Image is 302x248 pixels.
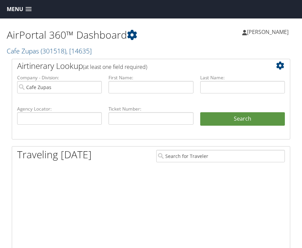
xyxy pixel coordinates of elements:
[17,60,262,72] h2: Airtinerary Lookup
[247,28,289,36] span: [PERSON_NAME]
[7,6,23,12] span: Menu
[200,112,285,126] button: Search
[17,106,102,112] label: Agency Locator:
[156,150,285,162] input: Search for Traveler
[109,106,193,112] label: Ticket Number:
[242,22,295,42] a: [PERSON_NAME]
[3,4,35,15] a: Menu
[41,46,66,55] span: ( 301518 )
[17,74,102,81] label: Company - Division:
[7,46,92,55] a: Cafe Zupas
[17,148,92,162] h1: Traveling [DATE]
[66,46,92,55] span: , [ 14635 ]
[200,74,285,81] label: Last Name:
[7,28,151,42] h1: AirPortal 360™ Dashboard
[83,63,147,71] span: (at least one field required)
[109,74,193,81] label: First Name:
